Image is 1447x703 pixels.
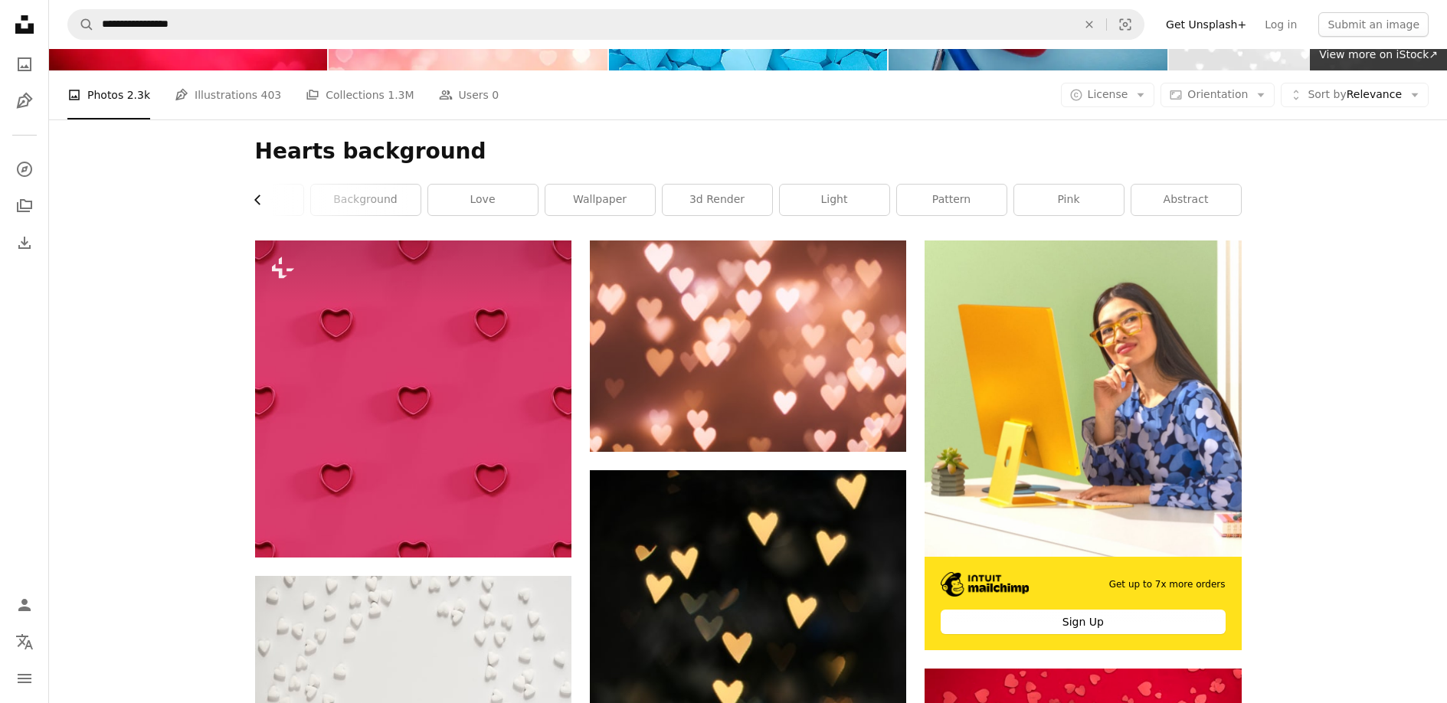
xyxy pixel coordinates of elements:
[780,185,889,215] a: light
[545,185,655,215] a: wallpaper
[439,70,499,119] a: Users 0
[1308,87,1402,103] span: Relevance
[1281,83,1429,107] button: Sort byRelevance
[1318,12,1429,37] button: Submit an image
[941,610,1225,634] div: Sign Up
[1107,10,1144,39] button: Visual search
[255,674,571,688] a: white heart decors on white surface
[9,590,40,620] a: Log in / Sign up
[68,10,94,39] button: Search Unsplash
[897,185,1007,215] a: pattern
[255,240,571,557] img: a pink background with hearts cut out of it
[9,227,40,258] a: Download History
[1131,185,1241,215] a: abstract
[941,572,1029,597] img: file-1690386555781-336d1949dad1image
[1088,88,1128,100] span: License
[311,185,421,215] a: background
[590,338,906,352] a: heart bokeh light
[9,9,40,43] a: Home — Unsplash
[388,87,414,103] span: 1.3M
[9,154,40,185] a: Explore
[261,87,282,103] span: 403
[1157,12,1255,37] a: Get Unsplash+
[255,185,272,215] button: scroll list to the left
[1310,40,1447,70] a: View more on iStock↗
[1161,83,1275,107] button: Orientation
[1187,88,1248,100] span: Orientation
[925,240,1241,650] a: Get up to 7x more ordersSign Up
[1255,12,1306,37] a: Log in
[663,185,772,215] a: 3d render
[590,240,906,451] img: heart bokeh light
[1308,88,1346,100] span: Sort by
[1014,185,1124,215] a: pink
[428,185,538,215] a: love
[9,663,40,694] button: Menu
[9,626,40,657] button: Language
[1072,10,1106,39] button: Clear
[1319,48,1438,60] span: View more on iStock ↗
[255,391,571,405] a: a pink background with hearts cut out of it
[1109,578,1226,591] span: Get up to 7x more orders
[9,86,40,116] a: Illustrations
[175,70,281,119] a: Illustrations 403
[306,70,414,119] a: Collections 1.3M
[492,87,499,103] span: 0
[925,240,1241,556] img: file-1722962862010-20b14c5a0a60image
[1061,83,1155,107] button: License
[9,191,40,221] a: Collections
[255,138,1242,165] h1: Hearts background
[9,49,40,80] a: Photos
[67,9,1144,40] form: Find visuals sitewide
